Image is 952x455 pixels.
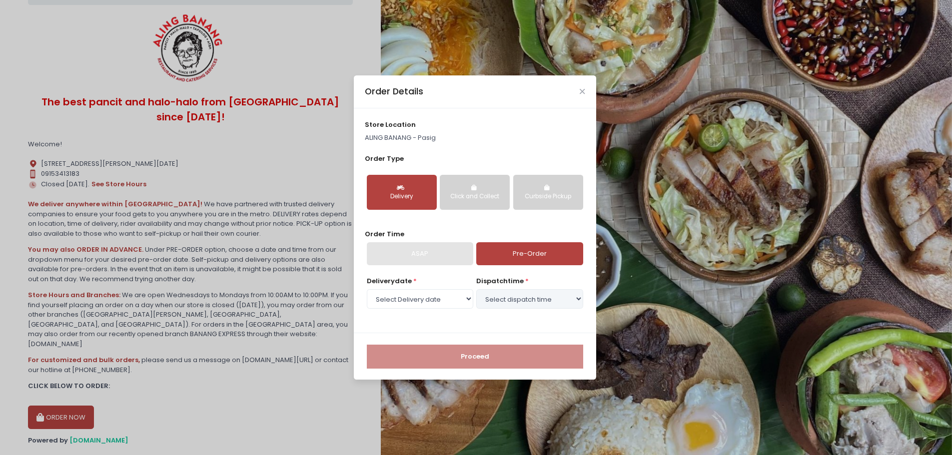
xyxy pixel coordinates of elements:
button: Delivery [367,175,437,210]
button: Close [580,89,585,94]
div: Order Details [365,85,423,98]
div: Curbside Pickup [520,192,576,201]
a: Pre-Order [476,242,583,265]
div: Click and Collect [447,192,503,201]
span: Delivery date [367,276,412,286]
div: Delivery [374,192,430,201]
button: Curbside Pickup [513,175,583,210]
button: Click and Collect [440,175,510,210]
span: Order Time [365,229,404,239]
button: Proceed [367,345,583,369]
span: Order Type [365,154,404,163]
p: ALING BANANG - Pasig [365,133,585,143]
span: store location [365,120,416,129]
span: dispatch time [476,276,524,286]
